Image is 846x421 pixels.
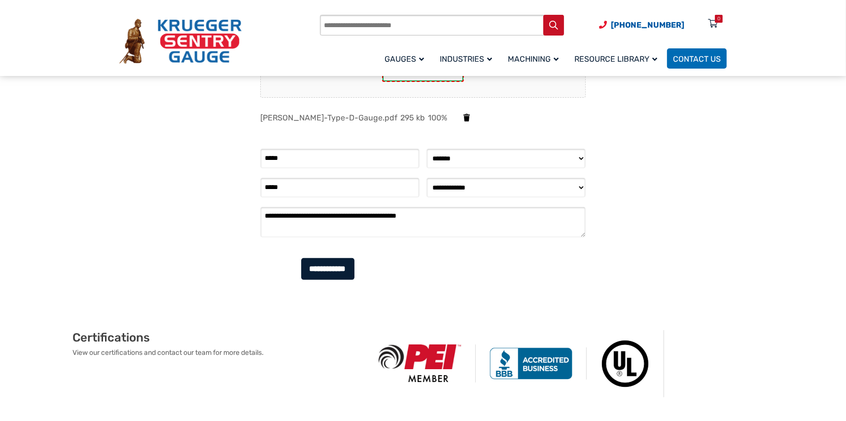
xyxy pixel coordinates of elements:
[434,47,502,70] a: Industries
[587,330,664,397] img: Underwriters Laboratories
[568,47,667,70] a: Resource Library
[379,47,434,70] a: Gauges
[73,347,365,358] p: View our certifications and contact our team for more details.
[73,330,365,345] h2: Certifications
[365,344,476,383] img: PEI Member
[428,113,447,122] span: 100%
[260,113,397,122] span: [PERSON_NAME]-Type-D-Gauge.pdf
[673,54,721,64] span: Contact Us
[611,20,684,30] span: [PHONE_NUMBER]
[502,47,568,70] a: Machining
[667,48,727,69] a: Contact Us
[717,15,720,23] div: 0
[508,54,559,64] span: Machining
[385,54,424,64] span: Gauges
[119,19,242,64] img: Krueger Sentry Gauge
[476,347,587,379] img: BBB
[599,19,684,31] a: Phone Number (920) 434-8860
[397,113,428,122] span: 295 kb
[574,54,657,64] span: Resource Library
[440,54,492,64] span: Industries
